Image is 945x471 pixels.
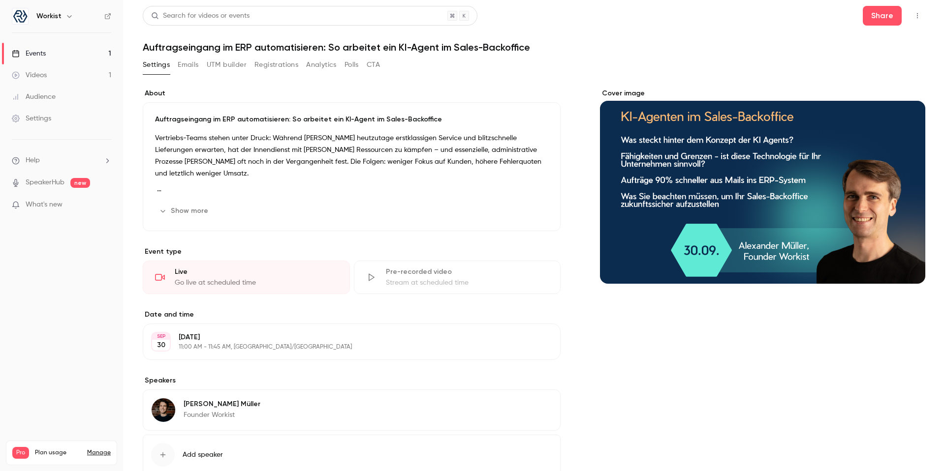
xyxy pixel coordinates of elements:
p: [DATE] [179,332,508,342]
div: Audience [12,92,56,102]
button: Polls [345,57,359,73]
button: UTM builder [207,57,247,73]
button: Share [863,6,902,26]
span: Add speaker [183,450,223,460]
a: SpeakerHub [26,177,64,188]
li: help-dropdown-opener [12,155,111,166]
div: LiveGo live at scheduled time [143,261,350,294]
span: Plan usage [35,449,81,457]
label: Date and time [143,310,561,320]
div: Pre-recorded videoStream at scheduled time [354,261,561,294]
div: Pre-recorded video [386,267,549,277]
div: Live [175,267,338,277]
div: SEP [152,333,170,340]
button: Settings [143,57,170,73]
label: About [143,88,561,98]
p: Auftragseingang im ERP automatisieren: So arbeitet ein KI-Agent im Sales-Backoffice [155,115,548,124]
div: Settings [12,114,51,123]
p: 11:00 AM - 11:45 AM, [GEOGRAPHIC_DATA]/[GEOGRAPHIC_DATA] [179,343,508,351]
div: Events [12,49,46,59]
button: Registrations [254,57,298,73]
p: [PERSON_NAME] Müller [184,399,260,409]
p: Event type [143,247,561,257]
a: Manage [87,449,111,457]
img: Alexander Müller [152,398,175,422]
p: 30 [157,340,165,350]
span: Pro [12,447,29,459]
span: What's new [26,200,63,210]
h6: Workist [36,11,62,21]
img: Workist [12,8,28,24]
button: Emails [178,57,198,73]
span: Help [26,155,40,166]
div: Videos [12,70,47,80]
span: new [70,178,90,188]
button: CTA [367,57,380,73]
button: Analytics [306,57,337,73]
iframe: Noticeable Trigger [99,201,111,209]
button: Show more [155,203,214,219]
label: Cover image [600,88,925,98]
h1: Auftragseingang im ERP automatisieren: So arbeitet ein KI-Agent im Sales-Backoffice [143,41,925,53]
div: Stream at scheduled time [386,278,549,288]
section: Cover image [600,88,925,284]
div: Alexander Müller[PERSON_NAME] MüllerFounder Workist [143,389,561,431]
div: Search for videos or events [151,11,250,21]
label: Speakers [143,376,561,385]
p: Founder Workist [184,410,260,420]
div: Go live at scheduled time [175,278,338,288]
p: Vertriebs-Teams stehen unter Druck: Während [PERSON_NAME] heutzutage erstklassigen Service und bl... [155,132,548,179]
